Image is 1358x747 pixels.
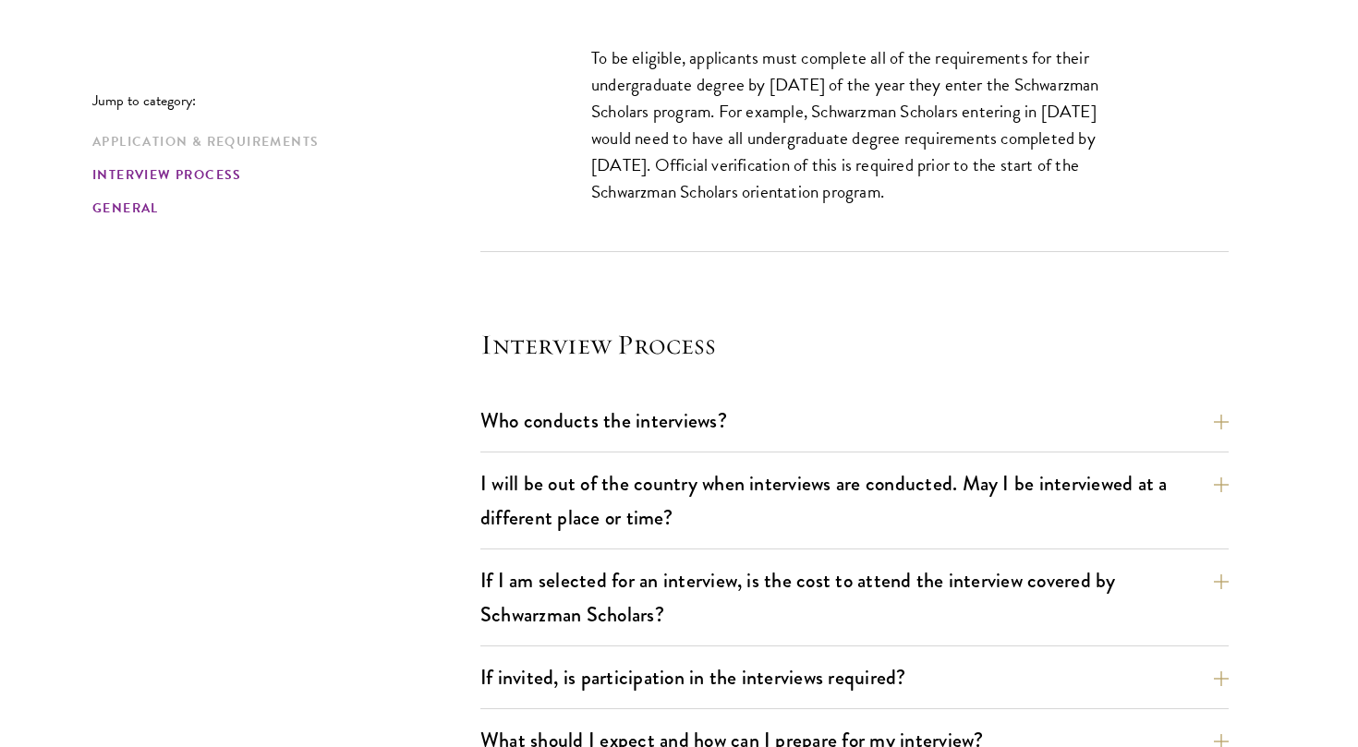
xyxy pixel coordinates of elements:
p: To be eligible, applicants must complete all of the requirements for their undergraduate degree b... [591,44,1118,205]
a: Interview Process [92,165,469,185]
button: Who conducts the interviews? [480,400,1229,441]
button: I will be out of the country when interviews are conducted. May I be interviewed at a different p... [480,463,1229,538]
h4: Interview Process [480,326,1229,363]
button: If I am selected for an interview, is the cost to attend the interview covered by Schwarzman Scho... [480,560,1229,635]
a: General [92,199,469,218]
p: Jump to category: [92,92,480,109]
a: Application & Requirements [92,132,469,151]
button: If invited, is participation in the interviews required? [480,657,1229,698]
